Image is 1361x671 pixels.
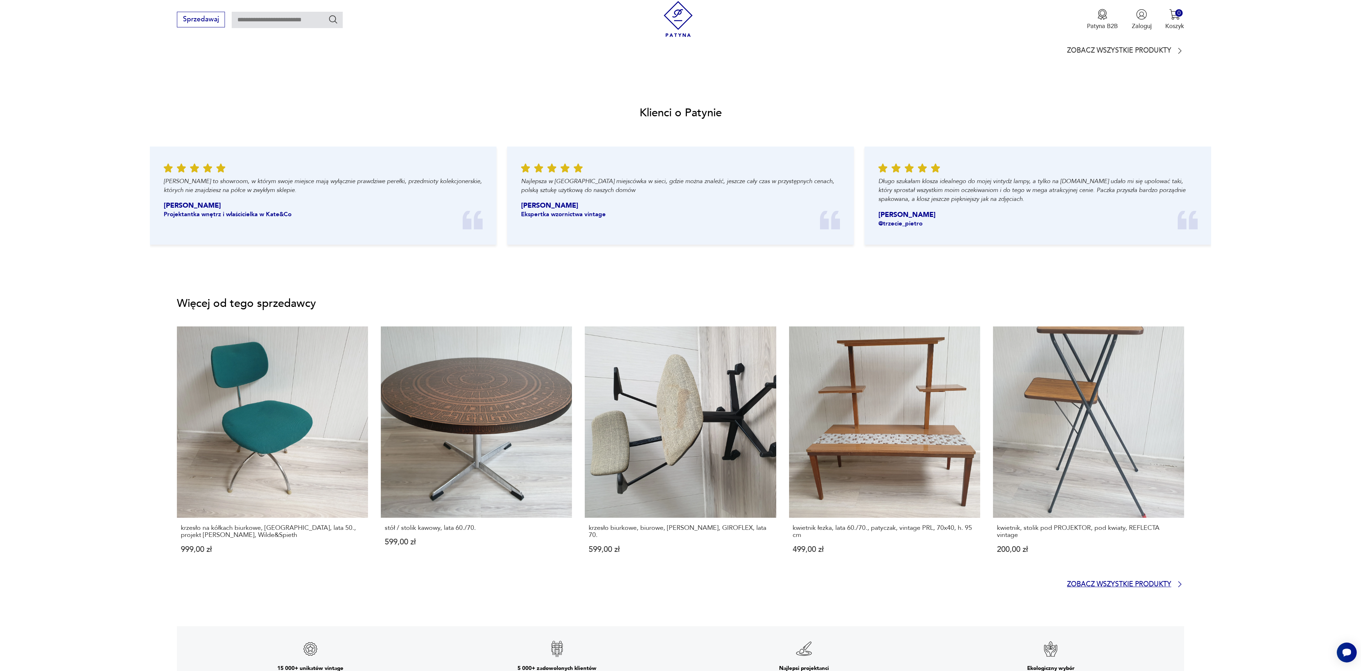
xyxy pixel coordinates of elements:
img: Ikonka użytkownika [1136,9,1147,20]
h2: Klienci o Patynie [640,106,722,120]
img: Ikona gwiazdy [216,164,225,172]
img: Patyna - sklep z meblami i dekoracjami vintage [660,1,696,37]
img: Ikona gwiazdy [203,164,212,172]
p: Zobacz wszystkie produkty [1067,582,1171,587]
img: Znak gwarancji jakości [548,640,566,657]
a: krzesło biurkowe, biurowe, M. STOLL, GIROFLEX, lata 70.krzesło biurkowe, biurowe, [PERSON_NAME], ... [585,326,776,570]
img: Ikona cudzysłowia [820,211,840,229]
img: Ikona gwiazdy [547,164,556,172]
button: Patyna B2B [1087,9,1118,30]
p: Zobacz wszystkie produkty [1067,48,1171,54]
img: Znak gwarancji jakości [795,640,813,657]
p: 599,00 zł [385,538,568,546]
a: kwietnik, stolik pod PROJEKTOR, pod kwiaty, REFLECTA vintagekwietnik, stolik pod PROJEKTOR, pod k... [993,326,1184,570]
a: kwietnik łezka, lata 60./70., patyczak, vintage PRL, 70x40, h. 95 cmkwietnik łezka, lata 60./70.,... [789,326,980,570]
p: Więcej od tego sprzedawcy [177,298,1184,309]
p: 200,00 zł [997,546,1181,553]
a: Ikona medaluPatyna B2B [1087,9,1118,30]
a: Zobacz wszystkie produkty [1067,47,1184,55]
button: Szukaj [328,14,338,25]
p: @trzecie_pietro [878,219,1118,228]
img: Ikona gwiazdy [190,164,199,172]
a: Zobacz wszystkie produkty [1067,580,1184,589]
p: [PERSON_NAME] [521,201,760,210]
button: 0Koszyk [1165,9,1184,30]
p: [PERSON_NAME] to showroom, w którym swoje miejsce mają wyłącznie prawdziwe perełki, przedmioty ko... [164,177,483,195]
button: Sprzedawaj [177,12,225,27]
p: [PERSON_NAME] [164,201,403,210]
img: Ikona gwiazdy [521,164,530,172]
p: Ekspertka wzornictwa vintage [521,210,760,218]
img: Znak gwarancji jakości [302,640,319,657]
img: Ikona cudzysłowia [1177,211,1197,229]
p: kwietnik łezka, lata 60./70., patyczak, vintage PRL, 70x40, h. 95 cm [793,524,976,539]
img: Ikona medalu [1097,9,1108,20]
p: [PERSON_NAME] [878,210,1118,219]
p: Zaloguj [1132,22,1152,30]
img: Ikona gwiazdy [561,164,569,172]
button: Zaloguj [1132,9,1152,30]
img: Znak gwarancji jakości [1042,640,1059,657]
p: Koszyk [1165,22,1184,30]
img: Ikona gwiazdy [574,164,583,172]
a: krzesło na kółkach biurkowe, NIEMCY, lata 50., projekt Eiermann, Wilde&Spiethkrzesło na kółkach b... [177,326,368,570]
p: 499,00 zł [793,546,976,553]
p: 999,00 zł [181,546,364,553]
a: stół / stolik kawowy, lata 60./70.stół / stolik kawowy, lata 60./70.599,00 zł [381,326,572,570]
img: Ikona gwiazdy [905,164,914,172]
p: Projektantka wnętrz i właścicielka w Kate&Co [164,210,403,218]
img: Ikona gwiazdy [878,164,887,172]
p: Patyna B2B [1087,22,1118,30]
img: Ikona gwiazdy [164,164,173,172]
p: stół / stolik kawowy, lata 60./70. [385,524,568,532]
img: Ikona gwiazdy [892,164,900,172]
img: Ikona gwiazdy [931,164,940,172]
p: Długo szukałam klosza idealnego do mojej vintydż lampy, a tylko na [DOMAIN_NAME] udało mi się upo... [878,177,1197,204]
img: Ikona gwiazdy [177,164,186,172]
p: krzesło na kółkach biurkowe, [GEOGRAPHIC_DATA], lata 50., projekt [PERSON_NAME], Wilde&Spieth [181,524,364,539]
p: Najlepsza w [GEOGRAPHIC_DATA] miejscówka w sieci, gdzie można znaleźć, jeszcze cały czas w przyst... [521,177,840,195]
img: Ikona cudzysłowia [463,211,483,229]
p: kwietnik, stolik pod PROJEKTOR, pod kwiaty, REFLECTA vintage [997,524,1181,539]
iframe: Smartsupp widget button [1337,643,1357,662]
div: 0 [1175,9,1183,17]
img: Ikona gwiazdy [534,164,543,172]
p: krzesło biurkowe, biurowe, [PERSON_NAME], GIROFLEX, lata 70. [589,524,772,539]
img: Ikona gwiazdy [918,164,927,172]
img: Ikona koszyka [1169,9,1180,20]
a: Sprzedawaj [177,17,225,23]
p: 599,00 zł [589,546,772,553]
